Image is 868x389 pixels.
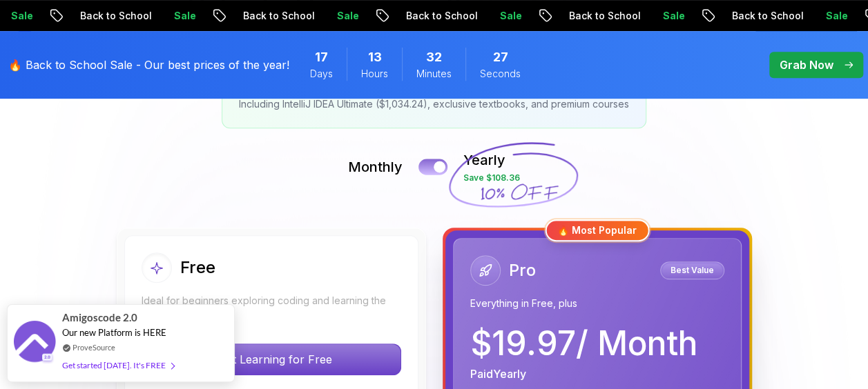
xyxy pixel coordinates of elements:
span: 13 Hours [368,48,382,67]
p: Grab Now [780,57,833,73]
p: 🔥 Back to School Sale - Our best prices of the year! [8,57,289,73]
span: Minutes [416,67,452,81]
img: provesource social proof notification image [14,321,55,366]
p: Sale [116,9,160,23]
p: Paid Yearly [470,366,526,382]
span: Amigoscode 2.0 [62,310,137,326]
p: Sale [442,9,486,23]
p: Back to School [348,9,442,23]
p: $ 19.97 / Month [470,327,697,360]
p: Back to School [22,9,116,23]
h2: Free [180,257,215,279]
button: Start Learning for Free [142,343,401,375]
h2: Pro [509,259,536,281]
span: 32 Minutes [426,48,442,67]
p: Sale [605,9,649,23]
p: Sale [768,9,812,23]
span: 27 Seconds [493,48,508,67]
span: Our new Platform is HERE [62,327,166,338]
span: Seconds [480,67,521,81]
p: Best Value [662,263,722,277]
p: Back to School [511,9,605,23]
p: Sale [279,9,323,23]
p: Monthly [348,157,403,177]
div: Get started [DATE]. It's FREE [62,357,174,373]
span: Hours [361,67,388,81]
a: Start Learning for Free [142,352,401,366]
p: Everything in Free, plus [470,297,724,310]
p: Including IntelliJ IDEA Ultimate ($1,034.24), exclusive textbooks, and premium courses [239,97,629,111]
p: Back to School [185,9,279,23]
span: Days [310,67,333,81]
span: 17 Days [315,48,328,67]
p: Start Learning for Free [142,344,401,375]
a: ProveSource [73,341,115,353]
p: Ideal for beginners exploring coding and learning the basics for free. [142,294,401,321]
p: Back to School [674,9,768,23]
